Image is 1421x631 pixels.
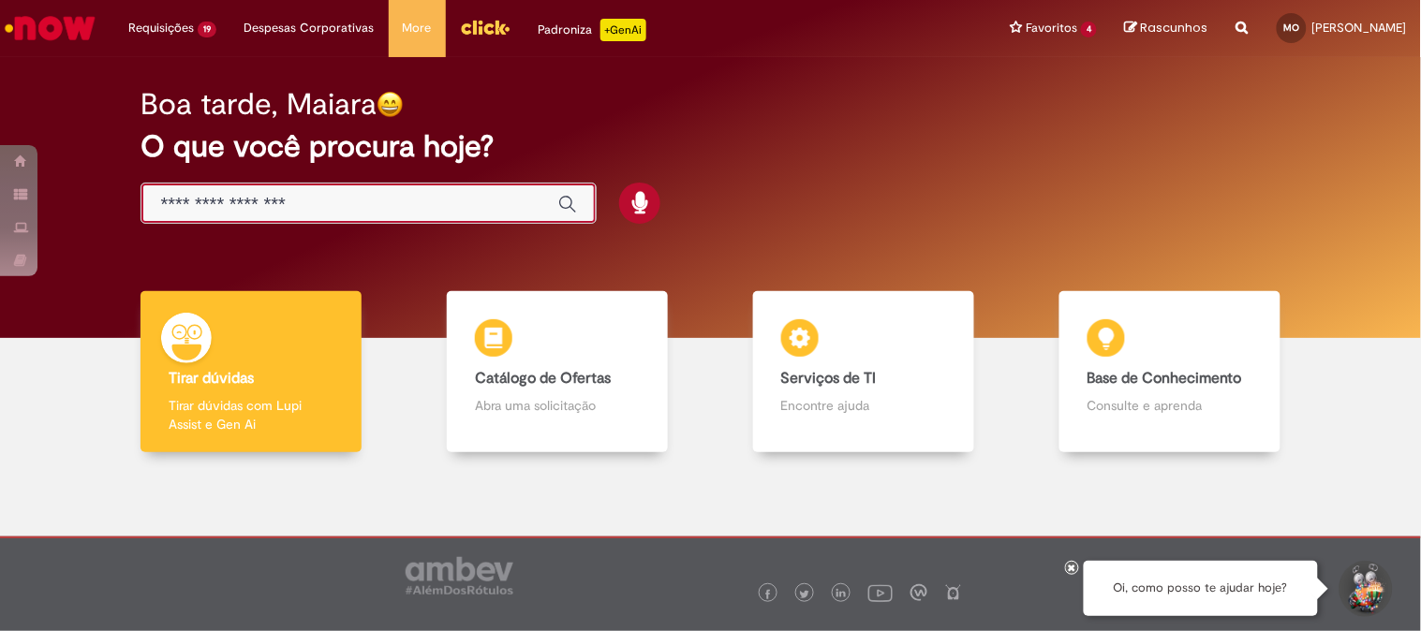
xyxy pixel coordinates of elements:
img: logo_footer_linkedin.png [836,589,846,600]
h2: O que você procura hoje? [141,130,1280,163]
div: Padroniza [539,19,646,41]
p: Encontre ajuda [781,396,946,415]
span: [PERSON_NAME] [1312,20,1407,36]
b: Base de Conhecimento [1088,369,1242,388]
span: 19 [198,22,216,37]
a: Catálogo de Ofertas Abra uma solicitação [405,291,711,453]
a: Rascunhos [1125,20,1208,37]
img: logo_footer_twitter.png [800,590,809,599]
b: Tirar dúvidas [169,369,254,388]
span: More [403,19,432,37]
img: ServiceNow [2,9,98,47]
img: happy-face.png [377,91,404,118]
a: Serviços de TI Encontre ajuda [711,291,1017,453]
span: 4 [1081,22,1097,37]
p: Tirar dúvidas com Lupi Assist e Gen Ai [169,396,333,433]
span: Rascunhos [1141,19,1208,37]
img: logo_footer_workplace.png [910,584,927,601]
div: Oi, como posso te ajudar hoje? [1084,561,1318,616]
b: Serviços de TI [781,369,877,388]
img: logo_footer_naosei.png [945,584,962,601]
b: Catálogo de Ofertas [475,369,611,388]
span: Requisições [128,19,194,37]
img: logo_footer_ambev_rotulo_gray.png [406,557,513,594]
p: Consulte e aprenda [1088,396,1252,415]
img: logo_footer_youtube.png [868,580,893,605]
span: Favoritos [1026,19,1077,37]
img: click_logo_yellow_360x200.png [460,13,511,41]
img: logo_footer_facebook.png [763,590,773,599]
h2: Boa tarde, Maiara [141,88,377,121]
p: Abra uma solicitação [475,396,640,415]
a: Tirar dúvidas Tirar dúvidas com Lupi Assist e Gen Ai [98,291,405,453]
a: Base de Conhecimento Consulte e aprenda [1016,291,1323,453]
p: +GenAi [600,19,646,41]
span: MO [1284,22,1300,34]
button: Iniciar Conversa de Suporte [1337,561,1393,617]
span: Despesas Corporativas [244,19,375,37]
